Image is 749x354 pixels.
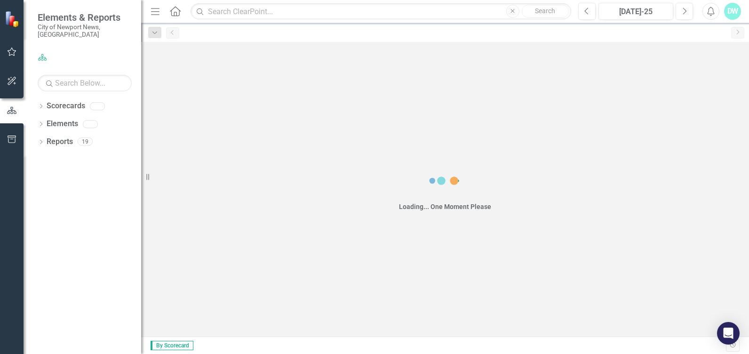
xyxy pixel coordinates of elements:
[535,7,555,15] span: Search
[191,3,571,20] input: Search ClearPoint...
[598,3,673,20] button: [DATE]-25
[4,10,22,28] img: ClearPoint Strategy
[78,138,93,146] div: 19
[47,137,73,147] a: Reports
[38,23,132,39] small: City of Newport News, [GEOGRAPHIC_DATA]
[717,322,740,345] div: Open Intercom Messenger
[151,341,193,350] span: By Scorecard
[399,202,491,211] div: Loading... One Moment Please
[38,12,132,23] span: Elements & Reports
[522,5,569,18] button: Search
[724,3,741,20] button: DW
[47,101,85,112] a: Scorecards
[602,6,670,17] div: [DATE]-25
[38,75,132,91] input: Search Below...
[47,119,78,129] a: Elements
